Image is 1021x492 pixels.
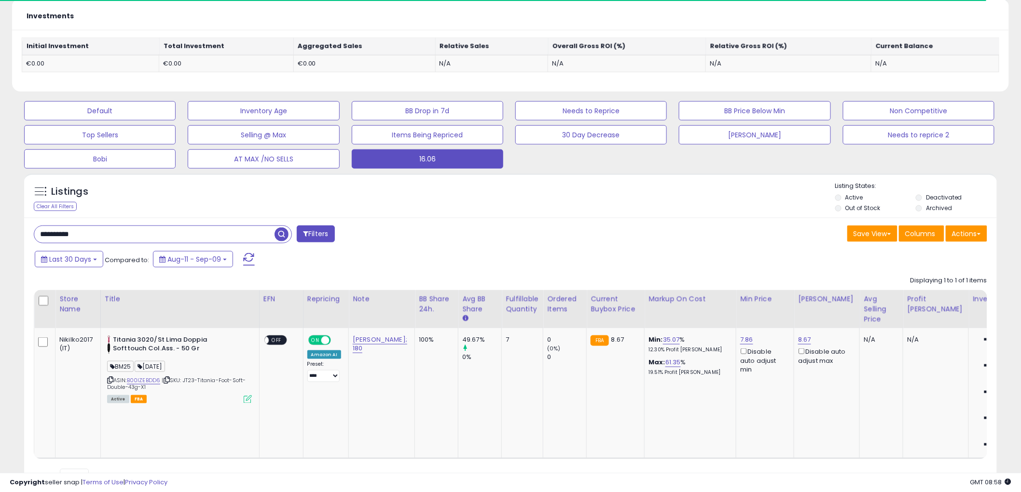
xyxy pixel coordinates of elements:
[835,182,997,191] p: Listing States:
[167,254,221,264] span: Aug-11 - Sep-09
[24,149,176,169] button: Bobi
[515,125,667,145] button: 30 Day Decrease
[59,335,93,353] div: Nikilko2017 (IT)
[864,335,896,344] div: N/A
[547,294,582,314] div: Ordered Items
[435,38,548,55] th: Relative Sales
[740,346,786,374] div: Disable auto adjust min
[419,335,451,344] div: 100%
[22,38,159,55] th: Initial Investment
[899,226,944,242] button: Columns
[740,294,790,304] div: Min Price
[352,149,503,169] button: 16.06
[293,38,435,55] th: Aggregated Sales
[10,478,45,487] strong: Copyright
[24,125,176,145] button: Top Sellers
[871,38,999,55] th: Current Balance
[307,361,341,383] div: Preset:
[10,478,167,487] div: seller snap | |
[59,294,97,314] div: Store Name
[905,229,936,239] span: Columns
[269,336,284,344] span: OFF
[419,294,454,314] div: BB Share 24h.
[645,290,736,328] th: The percentage added to the cost of goods (COGS) that forms the calculator for Min & Max prices.
[847,226,897,242] button: Save View
[188,101,339,120] button: Inventory Age
[435,55,548,72] td: N/A
[113,335,230,356] b: Titania 3020/St Lima Doppia Softtouch Col.Ass. - 50 Gr
[663,335,680,345] a: 35.07
[648,294,732,304] div: Markup on Cost
[297,226,334,242] button: Filters
[309,336,321,344] span: ON
[706,55,871,72] td: N/A
[679,125,830,145] button: [PERSON_NAME]
[845,193,863,201] label: Active
[548,55,706,72] td: N/A
[462,294,497,314] div: Avg BB Share
[293,55,435,72] td: €0.00
[329,336,345,344] span: OFF
[907,294,965,314] div: Profit [PERSON_NAME]
[506,335,536,344] div: 7
[22,55,159,72] td: €0.00
[352,101,503,120] button: BB Drop in 7d
[547,335,586,344] div: 0
[911,276,987,285] div: Displaying 1 to 1 of 1 items
[188,149,339,169] button: AT MAX /NO SELLS
[907,335,961,344] div: N/A
[648,335,663,344] b: Min:
[107,335,110,355] img: 21PyyyMTuNL._SL40_.jpg
[307,350,341,359] div: Amazon AI
[107,376,246,391] span: | SKU: JT23-Titania-Foot-Soft-Double-43g-X1
[153,251,233,267] button: Aug-11 - Sep-09
[547,353,586,361] div: 0
[864,294,899,324] div: Avg Selling Price
[648,369,729,376] p: 19.51% Profit [PERSON_NAME]
[970,478,1011,487] span: 2025-10-10 08:58 GMT
[845,204,881,212] label: Out of Stock
[547,345,561,352] small: (0%)
[679,101,830,120] button: BB Price Below Min
[105,255,149,265] span: Compared to:
[926,204,952,212] label: Archived
[127,376,161,385] a: B00IZEBDD6
[107,335,252,402] div: ASIN:
[611,335,624,344] span: 8.67
[798,294,855,304] div: [PERSON_NAME]
[353,294,411,304] div: Note
[131,395,147,403] span: FBA
[648,358,729,376] div: %
[263,294,299,304] div: EFN
[135,361,165,372] span: [DATE]
[125,478,167,487] a: Privacy Policy
[798,335,811,345] a: 8.67
[740,335,753,345] a: 7.86
[648,346,729,353] p: 12.30% Profit [PERSON_NAME]
[35,251,103,267] button: Last 30 Days
[462,314,468,323] small: Avg BB Share.
[706,38,871,55] th: Relative Gross ROI (%)
[926,193,962,201] label: Deactivated
[159,55,293,72] td: €0.00
[946,226,987,242] button: Actions
[34,202,77,211] div: Clear All Filters
[159,38,293,55] th: Total Investment
[871,55,999,72] td: N/A
[462,335,501,344] div: 49.67%
[24,101,176,120] button: Default
[506,294,539,314] div: Fulfillable Quantity
[648,335,729,353] div: %
[107,395,129,403] span: All listings currently available for purchase on Amazon
[27,13,74,20] h5: Investments
[41,472,110,481] span: Show: entries
[665,358,681,367] a: 61.35
[591,294,640,314] div: Current Buybox Price
[798,346,852,365] div: Disable auto adjust max
[352,125,503,145] button: Items Being Repriced
[843,125,994,145] button: Needs to reprice 2
[843,101,994,120] button: Non Competitive
[49,254,91,264] span: Last 30 Days
[462,353,501,361] div: 0%
[83,478,124,487] a: Terms of Use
